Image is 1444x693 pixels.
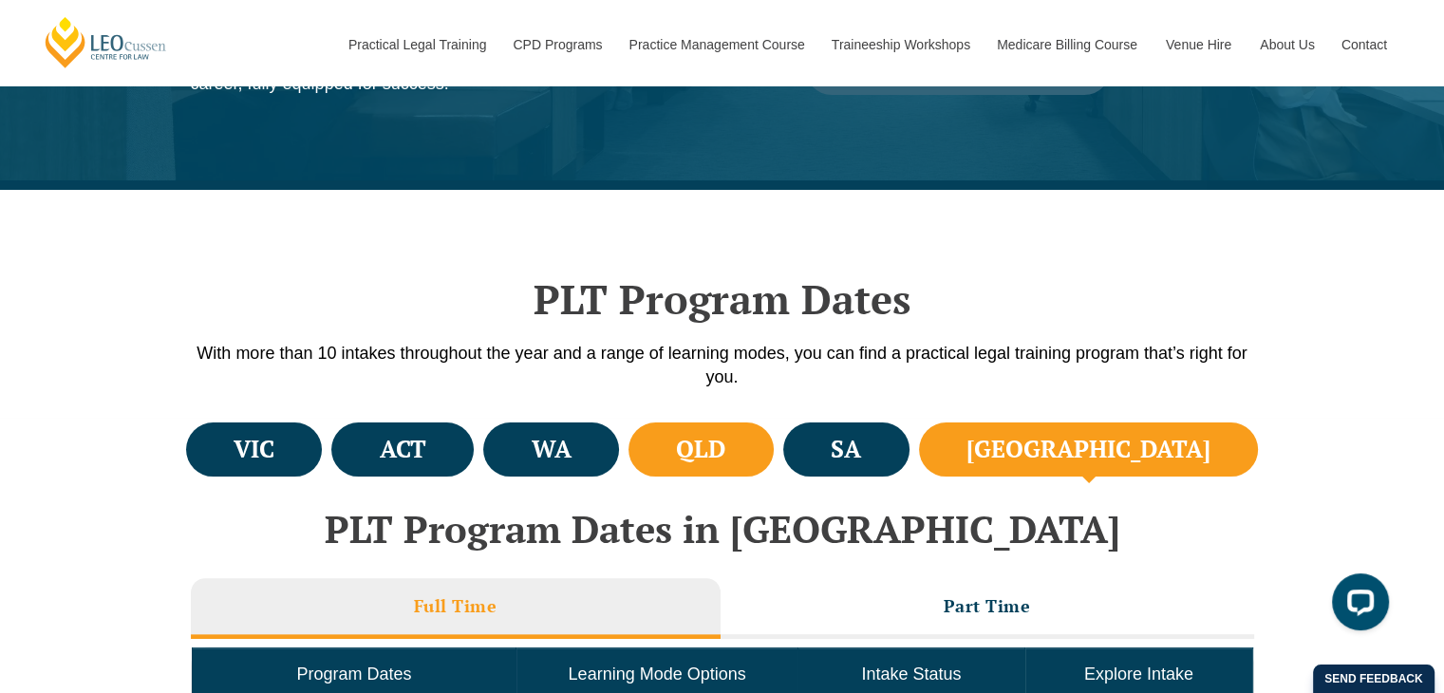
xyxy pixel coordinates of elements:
h3: Part Time [944,595,1031,617]
a: About Us [1246,4,1327,85]
h4: [GEOGRAPHIC_DATA] [966,434,1210,465]
a: Practical Legal Training [334,4,499,85]
h4: WA [532,434,572,465]
span: Learning Mode Options [569,665,746,684]
a: Venue Hire [1152,4,1246,85]
a: Practice Management Course [615,4,817,85]
h4: QLD [676,434,725,465]
a: CPD Programs [498,4,614,85]
h4: ACT [380,434,426,465]
a: [PERSON_NAME] Centre for Law [43,15,169,69]
h3: Full Time [414,595,497,617]
iframe: LiveChat chat widget [1317,566,1397,646]
span: Intake Status [861,665,961,684]
span: Program Dates [296,665,411,684]
h4: VIC [234,434,274,465]
a: Traineeship Workshops [817,4,983,85]
a: Medicare Billing Course [983,4,1152,85]
p: With more than 10 intakes throughout the year and a range of learning modes, you can find a pract... [181,342,1264,389]
a: Contact [1327,4,1401,85]
span: Explore Intake [1084,665,1193,684]
h4: SA [831,434,861,465]
h2: PLT Program Dates [181,275,1264,323]
h2: PLT Program Dates in [GEOGRAPHIC_DATA] [181,508,1264,550]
